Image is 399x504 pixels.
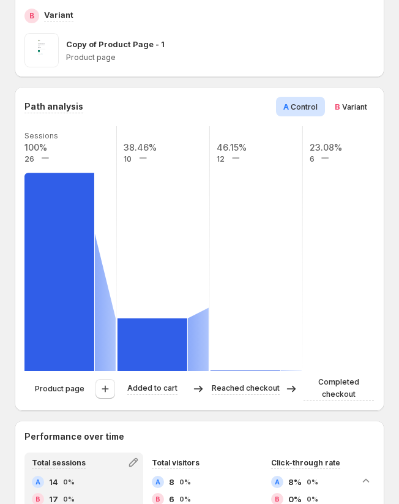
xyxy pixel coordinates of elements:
span: 0% [307,478,318,486]
p: Product page [66,53,375,62]
p: Product page [35,383,84,395]
text: Sessions [24,131,58,140]
span: 0% [63,495,75,503]
path: Product page: 26 [24,173,94,371]
span: 8% [288,476,302,488]
button: Collapse chart [356,471,376,491]
text: 100% [24,142,47,152]
text: 12 [217,154,225,164]
h2: Performance over time [24,431,375,443]
h2: A [155,478,160,486]
path: Added to cart: 10 [117,318,187,371]
span: Click-through rate [271,458,340,467]
span: 8 [169,476,174,488]
h3: Path analysis [24,100,83,113]
span: 0% [307,495,318,503]
h2: A [275,478,280,486]
text: 46.15% [217,142,247,152]
p: Completed checkout [304,376,374,401]
h2: B [35,495,40,503]
path: Reached checkout: 12 [211,370,280,371]
text: 10 [124,154,132,164]
span: 14 [49,476,58,488]
text: 6 [310,154,315,164]
span: A [283,102,289,111]
p: Reached checkout [212,382,280,394]
p: Added to cart [127,382,177,394]
img: Copy of Product Page - 1 [24,33,59,67]
span: 0% [63,478,75,486]
text: 38.46% [124,142,157,152]
text: 26 [24,154,34,164]
text: 23.08% [310,142,342,152]
span: Total sessions [32,458,86,467]
h2: A [35,478,40,486]
span: 0% [179,495,191,503]
span: 0% [179,478,191,486]
h2: B [155,495,160,503]
span: Total visitors [152,458,199,467]
h2: B [29,11,34,21]
span: Control [291,102,318,111]
span: Variant [342,102,367,111]
span: B [335,102,340,111]
h2: B [275,495,280,503]
p: Copy of Product Page - 1 [66,38,165,50]
p: Variant [44,9,73,21]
